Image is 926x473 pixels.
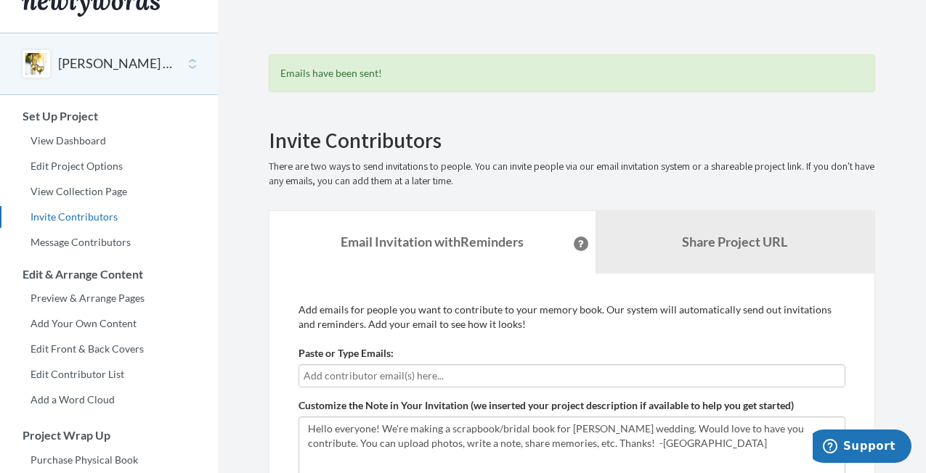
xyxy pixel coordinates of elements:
[1,429,218,442] h3: Project Wrap Up
[813,429,911,466] iframe: Opens a widget where you can chat to one of our agents
[269,160,875,189] p: There are two ways to send invitations to people. You can invite people via our email invitation ...
[269,54,875,92] div: Emails have been sent!
[1,110,218,123] h3: Set Up Project
[298,398,794,413] label: Customize the Note in Your Invitation (we inserted your project description if available to help ...
[298,346,394,361] label: Paste or Type Emails:
[341,234,524,250] strong: Email Invitation with Reminders
[269,128,875,152] h2: Invite Contributors
[58,54,176,73] button: [PERSON_NAME] Bridal Book
[304,368,840,384] input: Add contributor email(s) here...
[682,234,787,250] b: Share Project URL
[1,268,218,281] h3: Edit & Arrange Content
[298,303,845,332] p: Add emails for people you want to contribute to your memory book. Our system will automatically s...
